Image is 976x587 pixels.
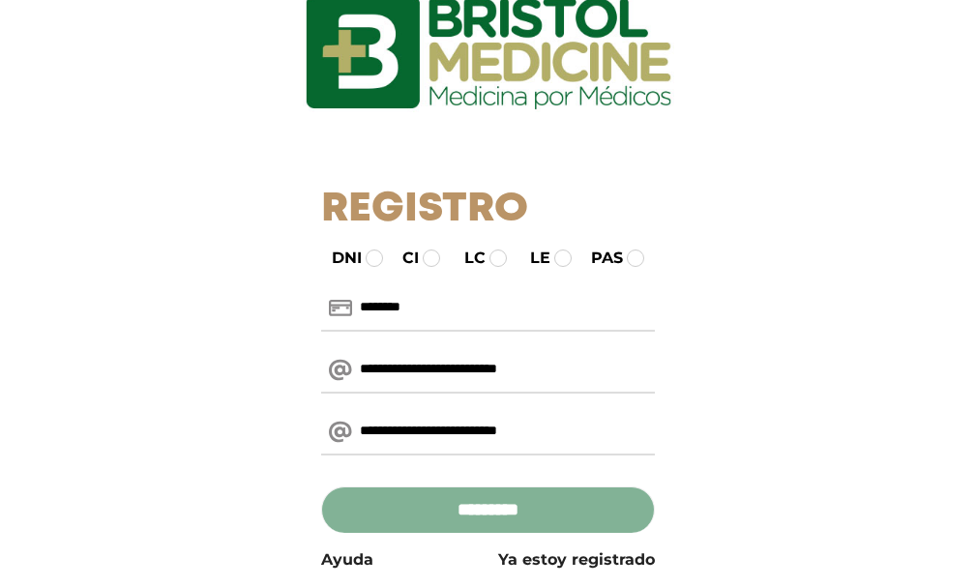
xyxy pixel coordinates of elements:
label: DNI [314,247,362,270]
h1: Registro [321,186,655,234]
label: CI [385,247,419,270]
label: PAS [574,247,623,270]
label: LC [447,247,486,270]
a: Ayuda [321,548,373,572]
a: Ya estoy registrado [498,548,655,572]
label: LE [513,247,550,270]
